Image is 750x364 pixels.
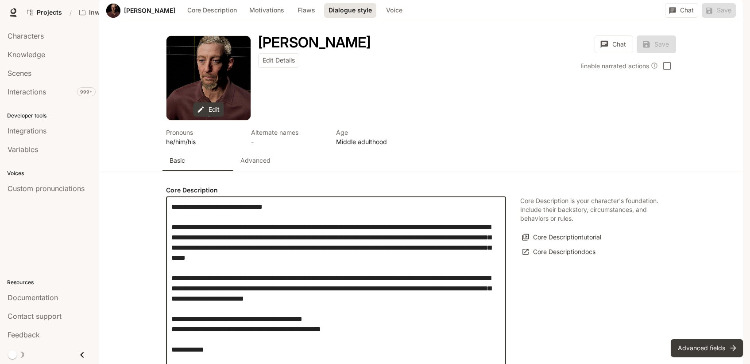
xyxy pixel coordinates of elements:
[520,230,603,245] button: Core Descriptiontutorial
[245,3,289,18] button: Motivations
[75,4,152,21] button: All workspaces
[106,4,120,18] div: Avatar image
[89,9,139,16] p: Inworld AI Demos
[170,156,185,165] p: Basic
[258,53,299,68] button: Edit Details
[240,156,271,165] p: Advanced
[520,196,662,223] p: Core Description is your character's foundation. Include their backstory, circumstances, and beha...
[124,8,175,14] a: [PERSON_NAME]
[166,128,240,137] p: Pronouns
[258,35,371,50] button: Open character details dialog
[166,128,240,146] button: Open character details dialog
[380,3,408,18] button: Voice
[251,137,325,146] p: -
[166,137,240,146] p: he/him/his
[23,4,66,21] a: Go to projects
[37,9,62,16] span: Projects
[665,3,698,18] button: Chat
[336,128,410,146] button: Open character details dialog
[106,4,120,18] button: Open character avatar dialog
[166,36,251,120] div: Avatar image
[336,137,410,146] p: Middle adulthood
[520,245,598,259] a: Core Descriptiondocs
[292,3,321,18] button: Flaws
[193,102,224,117] button: Edit
[258,34,371,51] h1: [PERSON_NAME]
[166,36,251,120] button: Open character avatar dialog
[671,339,743,357] button: Advanced fields
[183,3,241,18] button: Core Description
[251,128,325,146] button: Open character details dialog
[66,8,75,17] div: /
[580,61,658,70] div: Enable narrated actions
[324,3,376,18] button: Dialogue style
[251,128,325,137] p: Alternate names
[166,186,506,195] h4: Core Description
[595,35,633,53] button: Chat
[336,128,410,137] p: Age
